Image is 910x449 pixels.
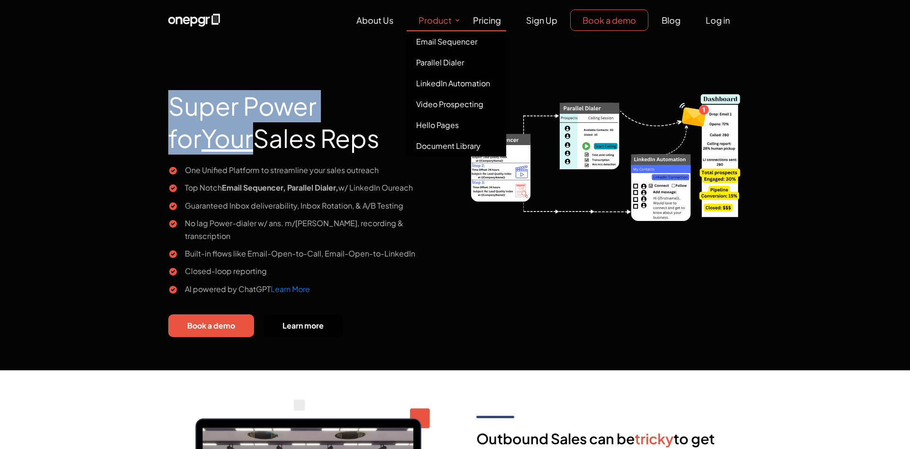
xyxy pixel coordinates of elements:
[461,10,513,30] a: Pricing
[570,9,648,31] a: Book a demo
[271,284,310,294] a: Learn More
[635,430,673,448] span: tricky
[407,73,506,94] a: LinkedIn Automation
[694,10,742,30] a: Log in
[168,164,448,176] li: One Unified Platform to streamline your sales outreach
[514,10,569,30] a: Sign Up
[407,115,506,136] a: Hello Pages
[345,10,405,30] a: About Us
[222,183,338,192] b: Email Sequencer, Parallel Dialer,
[407,52,506,73] a: Parallel Dialer
[168,66,448,164] h1: Super Power for Sales Reps
[407,94,506,115] a: Video Prospecting
[650,10,692,30] a: Blog
[168,247,448,260] li: Built-in flows like Email-Open-to-Call, Email-Open-to-LinkedIn
[407,31,506,52] a: Email Sequencer
[168,181,448,194] li: Top Notch w/ LinkedIn Oureach
[168,217,448,242] li: No lag Power-dialer w/ ans. m/[PERSON_NAME], recording & transcription
[462,66,742,224] img: multi-channel
[168,314,254,338] a: Book a demo
[407,10,461,30] a: Product
[168,199,448,212] li: Guaranteed Inbox deliverability, Inbox Rotation, & A/B Testing
[168,265,448,277] li: Closed-loop reporting
[264,314,343,338] a: Learn more
[168,283,448,295] li: AI powered by ChatGPT
[201,122,253,154] u: Your
[407,136,506,156] a: Document Library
